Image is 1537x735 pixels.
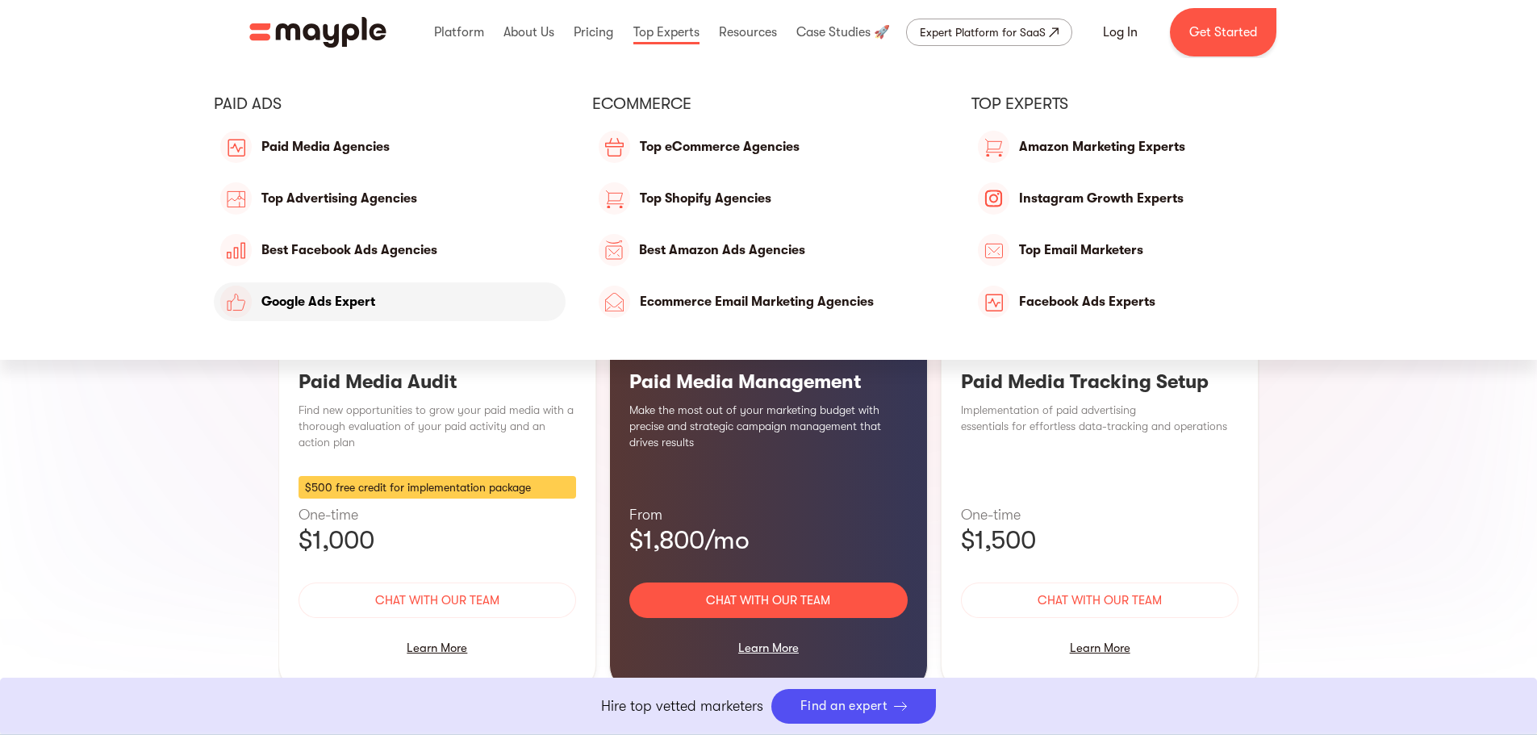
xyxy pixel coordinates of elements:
[629,402,908,450] p: Make the most out of your marketing budget with precise and strategic campaign management that dr...
[299,370,577,394] h3: Paid Media Audit
[629,370,908,394] h3: Paid Media Management
[249,17,386,48] img: Mayple logo
[299,476,577,499] div: $500 free credit for implementation package
[906,19,1072,46] a: Expert Platform for SaaS
[629,631,908,665] div: Learn More
[629,583,908,618] a: Chat with our team
[961,524,1239,557] p: $1,500
[1170,8,1276,56] a: Get Started
[961,631,1239,665] div: Learn More
[961,370,1239,394] h3: Paid Media Tracking Setup
[299,505,577,524] p: One-time
[1084,13,1157,52] a: Log In
[1247,548,1537,735] iframe: Chat Widget
[299,631,577,665] div: Learn More
[592,94,945,115] div: eCommerce
[430,6,488,58] div: Platform
[299,524,577,557] p: $1,000
[570,6,617,58] div: Pricing
[629,524,908,557] p: $1,800/mo
[961,402,1239,434] p: Implementation of paid advertising essentials for effortless data-tracking and operations
[214,94,566,115] div: PAID ADS
[299,402,577,450] p: Find new opportunities to grow your paid media with a thorough evaluation of your paid activity a...
[800,699,888,714] div: Find an expert
[601,695,763,717] p: Hire top vetted marketers
[920,23,1046,42] div: Expert Platform for SaaS
[299,583,577,618] a: Chat with our team
[629,505,908,524] p: From
[961,583,1239,618] a: Chat with our team
[715,6,781,58] div: Resources
[629,6,704,58] div: Top Experts
[499,6,558,58] div: About Us
[1247,548,1537,735] div: וידג'ט של צ'אט
[961,505,1239,524] p: One-time
[249,17,386,48] a: home
[971,94,1324,115] div: Top Experts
